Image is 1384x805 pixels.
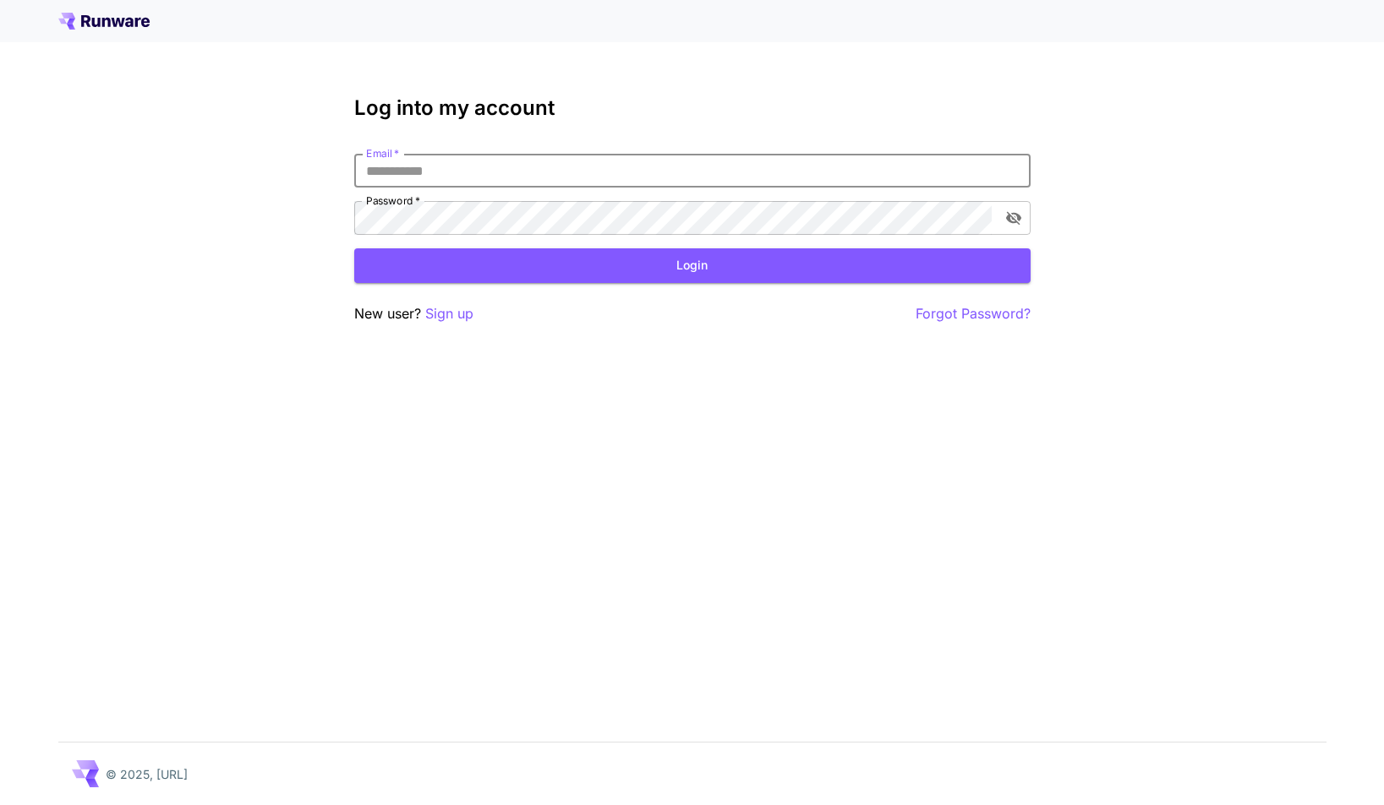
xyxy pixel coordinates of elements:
label: Email [366,146,399,160]
button: toggle password visibility [998,203,1029,233]
button: Sign up [425,303,473,324]
p: New user? [354,303,473,324]
label: Password [366,193,420,208]
h3: Log into my account [354,96,1031,120]
button: Forgot Password? [916,303,1031,324]
p: © 2025, [URL] [106,765,188,783]
button: Login [354,248,1031,283]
